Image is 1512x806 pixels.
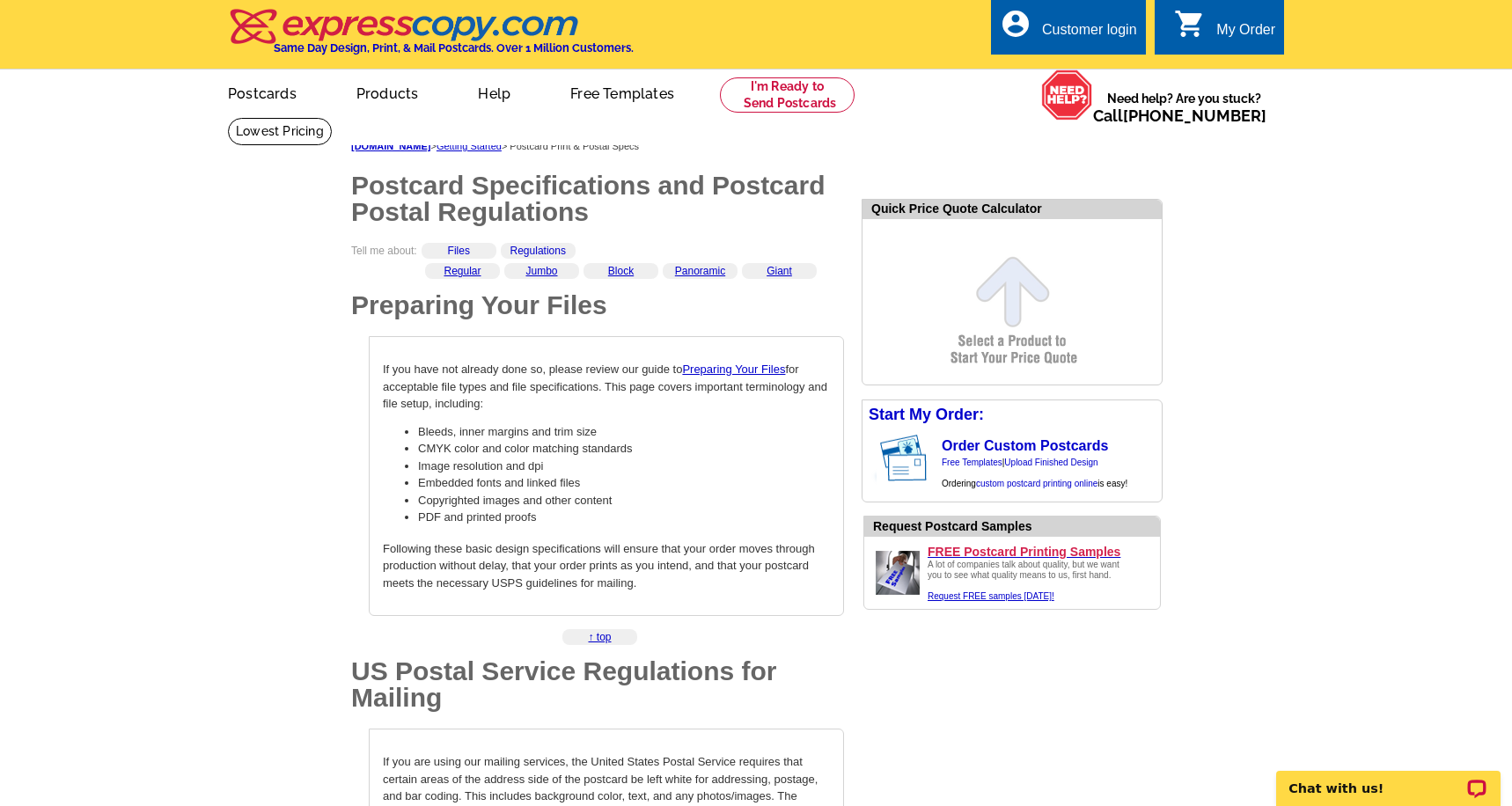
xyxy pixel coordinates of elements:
div: A lot of companies talk about quality, but we want you to see what quality means to us, first hand. [928,560,1130,602]
iframe: LiveChat chat widget [1265,751,1512,806]
div: Tell me about: [351,243,844,272]
li: PDF and printed proofs [418,509,830,526]
h1: Postcard Specifications and Postcard Postal Regulations [351,172,844,225]
a: Products [328,71,447,113]
span: Call [1093,106,1266,125]
p: If you have not already done so, please review our guide to for acceptable file types and file sp... [383,361,830,413]
a: Regulations [510,245,566,257]
a: Same Day Design, Print, & Mail Postcards. Over 1 Million Customers. [228,21,634,55]
img: Upload a design ready to be printed [871,546,924,599]
span: > > Postcard Print & Postal Specs [351,141,639,151]
a: FREE Postcard Printing Samples [928,544,1153,560]
span: Need help? Are you stuck? [1093,90,1275,125]
li: CMYK color and color matching standards [418,440,830,458]
a: Getting Started [437,141,502,151]
a: Giant [767,265,792,277]
a: Help [450,71,539,113]
li: Bleeds, inner margins and trim size [418,423,830,441]
p: Following these basic design specifications will ensure that your order moves through production ... [383,540,830,592]
a: Regular [444,265,481,277]
a: Order Custom Postcards [942,438,1108,453]
i: account_circle [1000,8,1031,40]
div: Quick Price Quote Calculator [862,200,1162,219]
a: [PHONE_NUMBER] [1123,106,1266,125]
div: Start My Order: [862,400,1162,429]
img: post card showing stamp and address area [877,429,939,487]
li: Image resolution and dpi [418,458,830,475]
img: help [1041,70,1093,121]
li: Embedded fonts and linked files [418,474,830,492]
a: account_circle Customer login [1000,19,1137,41]
a: Block [608,265,634,277]
a: Request FREE samples [DATE]! [928,591,1054,601]
a: Panoramic [675,265,725,277]
a: [DOMAIN_NAME] [351,141,430,151]
a: Free Templates [942,458,1002,467]
img: background image for postcard [862,429,877,487]
a: custom postcard printing online [976,479,1097,488]
div: Customer login [1042,22,1137,47]
a: Files [448,245,470,257]
a: shopping_cart My Order [1174,19,1275,41]
li: Copyrighted images and other content [418,492,830,509]
a: Postcards [200,71,325,113]
a: ↑ top [588,631,611,643]
a: Free Templates [542,71,702,113]
i: shopping_cart [1174,8,1206,40]
h4: Same Day Design, Print, & Mail Postcards. Over 1 Million Customers. [274,41,634,55]
a: Upload Finished Design [1004,458,1097,467]
a: Jumbo [525,265,557,277]
h1: Preparing Your Files [351,292,844,319]
span: | Ordering is easy! [942,458,1127,488]
a: Preparing Your Files [682,363,785,376]
div: My Order [1216,22,1275,47]
h1: US Postal Service Regulations for Mailing [351,658,844,711]
div: Request Postcard Samples [873,517,1160,536]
